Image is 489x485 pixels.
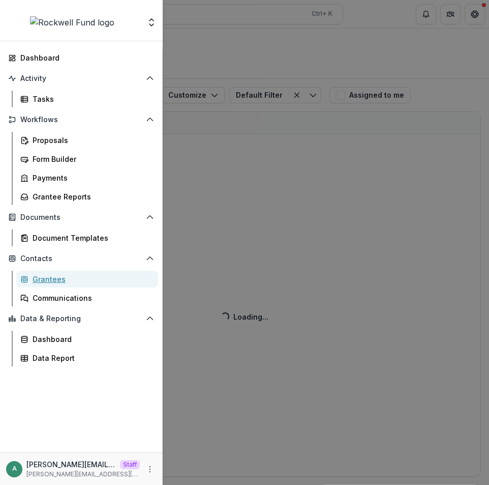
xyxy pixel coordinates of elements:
[144,463,156,475] button: More
[12,466,17,472] div: anveet@trytemelio.com
[4,70,158,87] button: Open Activity
[16,91,158,107] a: Tasks
[33,191,150,202] div: Grantee Reports
[16,271,158,288] a: Grantees
[33,173,150,183] div: Payments
[33,293,150,303] div: Communications
[4,209,158,225] button: Open Documents
[16,230,158,246] a: Document Templates
[20,74,142,83] span: Activity
[30,16,114,28] img: Rockwell Fund logo
[16,132,158,149] a: Proposals
[16,350,158,366] a: Data Report
[33,353,150,363] div: Data Report
[16,290,158,306] a: Communications
[26,470,140,479] p: [PERSON_NAME][EMAIL_ADDRESS][DOMAIN_NAME]
[33,135,150,146] div: Proposals
[4,250,158,267] button: Open Contacts
[144,12,159,33] button: Open entity switcher
[4,111,158,128] button: Open Workflows
[4,49,158,66] a: Dashboard
[20,254,142,263] span: Contacts
[4,310,158,327] button: Open Data & Reporting
[33,94,150,104] div: Tasks
[33,233,150,243] div: Document Templates
[33,154,150,164] div: Form Builder
[33,274,150,284] div: Grantees
[16,331,158,348] a: Dashboard
[20,116,142,124] span: Workflows
[20,52,150,63] div: Dashboard
[120,460,140,469] p: Staff
[16,169,158,186] a: Payments
[26,459,116,470] p: [PERSON_NAME][EMAIL_ADDRESS][DOMAIN_NAME]
[33,334,150,345] div: Dashboard
[20,315,142,323] span: Data & Reporting
[16,188,158,205] a: Grantee Reports
[16,151,158,167] a: Form Builder
[20,213,142,222] span: Documents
